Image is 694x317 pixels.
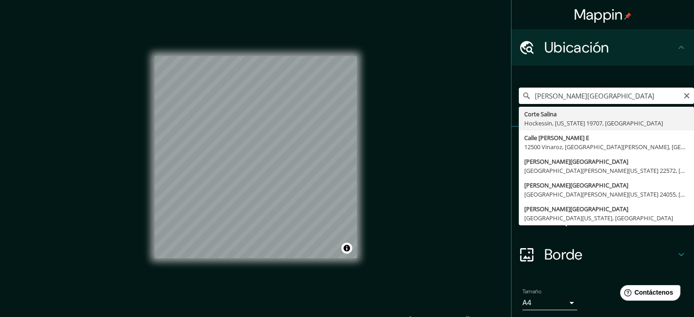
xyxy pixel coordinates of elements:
[524,134,589,142] font: Calle [PERSON_NAME] E
[574,5,623,24] font: Mappin
[544,38,609,57] font: Ubicación
[511,163,694,200] div: Estilo
[524,110,557,118] font: Corte Salina
[624,12,631,20] img: pin-icon.png
[155,56,357,258] canvas: Mapa
[519,88,694,104] input: Elige tu ciudad o zona
[522,298,532,307] font: A4
[511,200,694,236] div: Disposición
[524,119,663,127] font: Hockessin, [US_STATE] 19707, [GEOGRAPHIC_DATA]
[511,29,694,66] div: Ubicación
[522,288,541,295] font: Tamaño
[524,205,628,213] font: [PERSON_NAME][GEOGRAPHIC_DATA]
[511,127,694,163] div: Patas
[524,157,628,166] font: [PERSON_NAME][GEOGRAPHIC_DATA]
[524,214,673,222] font: [GEOGRAPHIC_DATA][US_STATE], [GEOGRAPHIC_DATA]
[524,181,628,189] font: [PERSON_NAME][GEOGRAPHIC_DATA]
[341,243,352,254] button: Activar o desactivar atribución
[683,91,690,99] button: Claro
[522,296,577,310] div: A4
[613,281,684,307] iframe: Lanzador de widgets de ayuda
[544,245,583,264] font: Borde
[511,236,694,273] div: Borde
